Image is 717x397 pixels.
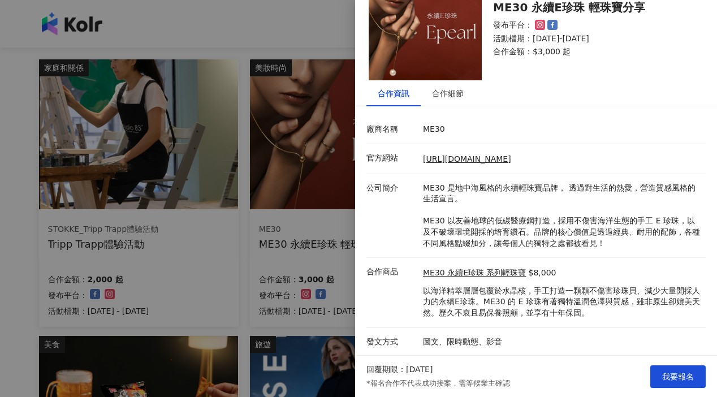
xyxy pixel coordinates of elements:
p: 合作商品 [366,266,417,278]
button: 我要報名 [650,365,706,388]
span: 我要報名 [662,372,694,381]
p: 以海洋精萃層層包覆於水晶核，手工打造一顆顆不傷害珍珠貝、減少大量開採人力的永續E珍珠。ME30 的 E 珍珠有著獨特溫潤色澤與質感，雖非原生卻媲美天然。歷久不衰且易保養照顧，並享有十年保固。 [423,286,700,319]
p: 回覆期限：[DATE] [366,364,433,376]
p: 合作金額： $3,000 起 [493,46,692,58]
p: *報名合作不代表成功接案，需等候業主確認 [366,378,510,389]
p: ME30 [423,124,700,135]
div: ME30 永續E珍珠 輕珠寶分享 [493,1,692,14]
p: 官方網站 [366,153,417,164]
p: 活動檔期：[DATE]-[DATE] [493,33,692,45]
p: 圖文、限時動態、影音 [423,336,700,348]
div: 合作細節 [432,87,464,100]
a: [URL][DOMAIN_NAME] [423,154,511,163]
p: 廠商名稱 [366,124,417,135]
p: 發文方式 [366,336,417,348]
p: ME30 是地中海風格的永續輕珠寶品牌， 透過對生活的熱愛，營造質感風格的生活宣言。 ME30 以友善地球的低碳醫療鋼打造，採用不傷害海洋生態的手工 E 珍珠，以及不破壞環境開採的培育鑽石。品牌... [423,183,700,249]
a: ME30 永續E珍珠 系列輕珠寶 [423,267,526,279]
div: 合作資訊 [378,87,409,100]
p: 公司簡介 [366,183,417,194]
p: $8,000 [529,267,556,279]
p: 發布平台： [493,20,533,31]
